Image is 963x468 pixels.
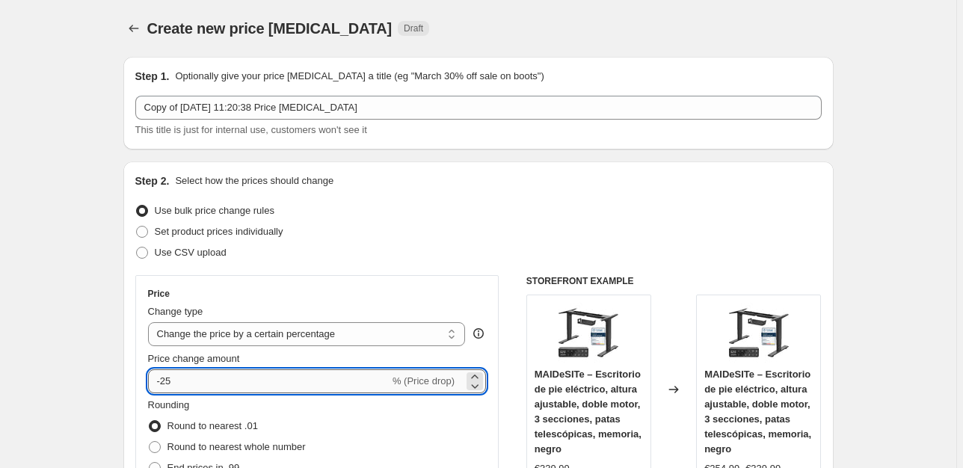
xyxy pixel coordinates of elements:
span: Change type [148,306,203,317]
h6: STOREFRONT EXAMPLE [526,275,822,287]
span: This title is just for internal use, customers won't see it [135,124,367,135]
input: 30% off holiday sale [135,96,822,120]
span: Price change amount [148,353,240,364]
span: Use bulk price change rules [155,205,274,216]
span: MAIDeSITe – Escritorio de pie eléctrico, altura ajustable, doble motor, 3 secciones, patas telesc... [535,369,642,455]
span: Set product prices individually [155,226,283,237]
input: -15 [148,369,390,393]
h2: Step 1. [135,69,170,84]
img: 71JCvElrIhL_80x.jpg [559,303,618,363]
p: Select how the prices should change [175,173,333,188]
span: Round to nearest .01 [167,420,258,431]
p: Optionally give your price [MEDICAL_DATA] a title (eg "March 30% off sale on boots") [175,69,544,84]
span: Rounding [148,399,190,410]
img: 71JCvElrIhL_80x.jpg [729,303,789,363]
span: Draft [404,22,423,34]
span: Create new price [MEDICAL_DATA] [147,20,393,37]
h2: Step 2. [135,173,170,188]
span: MAIDeSITe – Escritorio de pie eléctrico, altura ajustable, doble motor, 3 secciones, patas telesc... [704,369,811,455]
div: help [471,326,486,341]
span: % (Price drop) [393,375,455,387]
span: Use CSV upload [155,247,227,258]
button: Price change jobs [123,18,144,39]
span: Round to nearest whole number [167,441,306,452]
h3: Price [148,288,170,300]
